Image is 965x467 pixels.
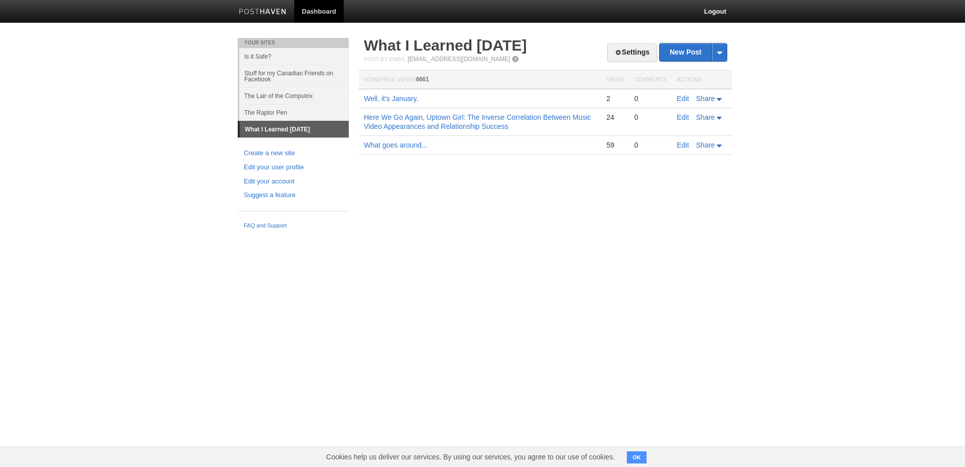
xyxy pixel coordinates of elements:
img: Posthaven-bar [239,9,287,16]
a: Stuff for my Canadian Friends on Facebook [239,65,349,87]
a: Here We Go Again, Uptown Girl: The Inverse Correlation Between Music Video Appearances and Relati... [364,113,591,130]
span: Post by Email [364,56,406,62]
a: What I Learned [DATE] [364,37,527,54]
span: Share [696,95,715,103]
div: 0 [634,94,667,103]
span: Cookies help us deliver our services. By using our services, you agree to our use of cookies. [316,447,625,467]
a: Edit your user profile [244,162,343,173]
div: 59 [606,141,624,150]
a: Edit your account [244,176,343,187]
a: Suggest a feature [244,190,343,201]
a: The Lair of the Computrix [239,87,349,104]
a: Edit [677,95,689,103]
span: Share [696,141,715,149]
div: 2 [606,94,624,103]
a: Create a new site [244,148,343,159]
div: 24 [606,113,624,122]
span: Share [696,113,715,121]
th: Homepage Views [359,71,601,89]
a: Is it Safe? [239,48,349,65]
li: Your Sites [238,38,349,48]
a: The Raptor Pen [239,104,349,121]
a: [EMAIL_ADDRESS][DOMAIN_NAME] [408,56,510,63]
th: Comments [629,71,672,89]
button: OK [627,451,647,463]
a: Settings [607,43,657,62]
a: New Post [660,43,727,61]
th: Actions [672,71,732,89]
a: FAQ and Support [244,221,343,230]
th: Views [601,71,629,89]
div: 0 [634,113,667,122]
a: Edit [677,113,689,121]
a: What I Learned [DATE] [240,121,349,137]
a: Well, it's January. [364,95,418,103]
a: What goes around... [364,141,427,149]
span: 4661 [415,76,429,83]
a: Edit [677,141,689,149]
div: 0 [634,141,667,150]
